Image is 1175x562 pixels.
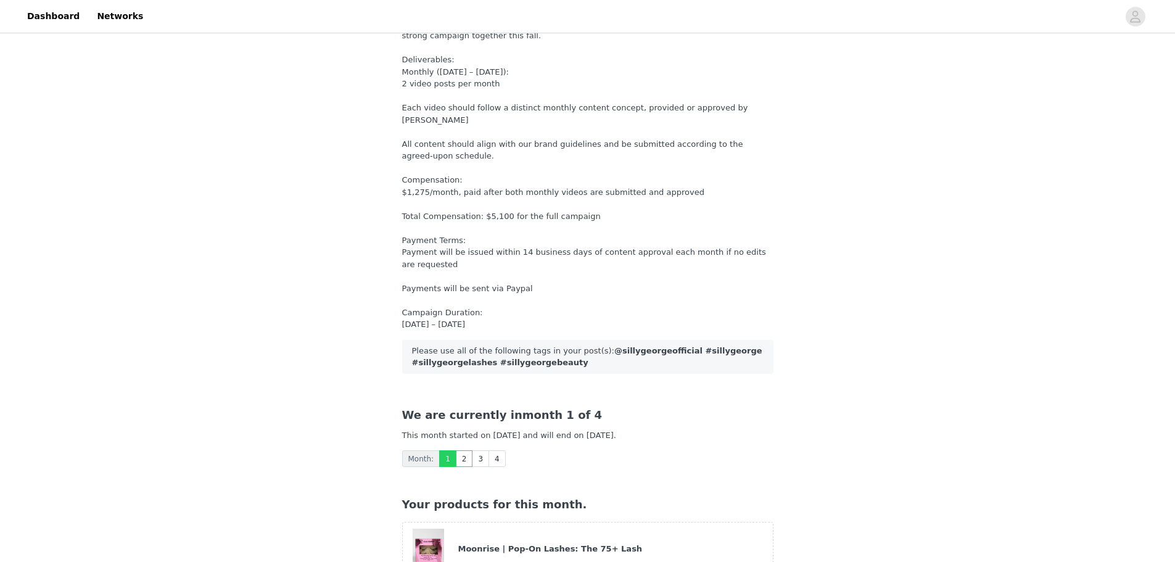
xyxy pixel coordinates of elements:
div: Your products for this month. [402,496,773,513]
span: month 1 of 4 [402,408,603,421]
div: avatar [1129,7,1141,27]
div: Please use all of the following tags in your post(s): [402,340,773,374]
span: This month started on [DATE] and will end on [DATE]. [402,431,616,440]
a: 1 [439,450,456,467]
a: 4 [489,450,506,467]
div: Moonrise | Pop-On Lashes: The 75+ Lash [458,543,767,555]
a: 2 [456,450,473,467]
strong: @sillygeorgeofficial #sillygeorge #sillygeorgelashes #sillygeorgebeauty [412,346,762,368]
a: 3 [472,450,489,467]
div: We’re excited to be partnering with you again, [PERSON_NAME]! Your creativity and consistency hav... [402,6,773,331]
a: Dashboard [20,2,87,30]
span: We are currently in [402,408,522,421]
a: Networks [89,2,150,30]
